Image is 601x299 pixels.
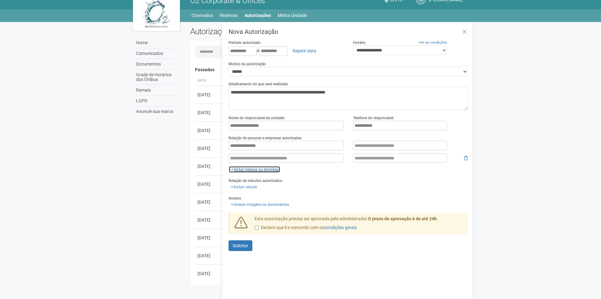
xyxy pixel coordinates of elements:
[245,11,271,20] a: Autorizações
[198,199,221,205] div: [DATE]
[353,115,393,121] label: Telefone do responsável
[190,27,324,36] h2: Autorizações
[233,243,248,248] span: Solicitar
[255,226,259,230] input: Declaro que li e concordo com oscondições gerais
[368,216,438,221] strong: O prazo de aprovação é de até 24h.
[134,106,181,117] a: Anuncie sua marca
[134,59,181,70] a: Documentos
[192,11,213,20] a: Chamados
[229,45,344,56] div: a
[229,184,259,190] a: Incluir veículo
[198,127,221,134] div: [DATE]
[134,38,181,48] a: Home
[288,45,320,56] a: Repetir data
[419,40,447,45] a: Ver as condições
[198,109,221,116] div: [DATE]
[229,40,261,45] label: Período autorizado
[134,70,181,85] a: Grade de Horários dos Ônibus
[353,40,366,45] label: Horário
[229,81,288,87] label: Detalhamento do que será realizado
[134,96,181,106] a: LGPD
[229,166,280,173] a: Incluir pessoa ou empresa
[198,217,221,223] div: [DATE]
[229,178,282,184] label: Relação de veículos autorizados
[198,92,221,98] div: [DATE]
[255,225,357,231] label: Declaro que li e concordo com os
[220,11,238,20] a: Reservas
[198,270,221,277] div: [DATE]
[134,85,181,96] a: Ramais
[198,163,221,169] div: [DATE]
[229,135,302,141] label: Relação de pessoas e empresas autorizadas
[229,195,241,201] label: Anexos
[134,48,181,59] a: Comunicados
[229,240,252,251] button: Solicitar
[250,216,468,234] div: Esta autorização precisa ser aprovada pelo administrador.
[198,145,221,152] div: [DATE]
[198,253,221,259] div: [DATE]
[278,11,307,20] a: Minha Unidade
[229,201,291,208] a: Anexar imagens ou documentos
[195,67,464,72] h4: Passadas
[229,29,468,35] h3: Nova Autorização
[464,156,468,160] i: Remover
[229,61,266,67] label: Motivo da autorização
[324,225,357,230] a: condições gerais
[195,76,223,86] th: Data
[198,235,221,241] div: [DATE]
[229,115,284,121] label: Nome do responsável da unidade
[198,181,221,187] div: [DATE]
